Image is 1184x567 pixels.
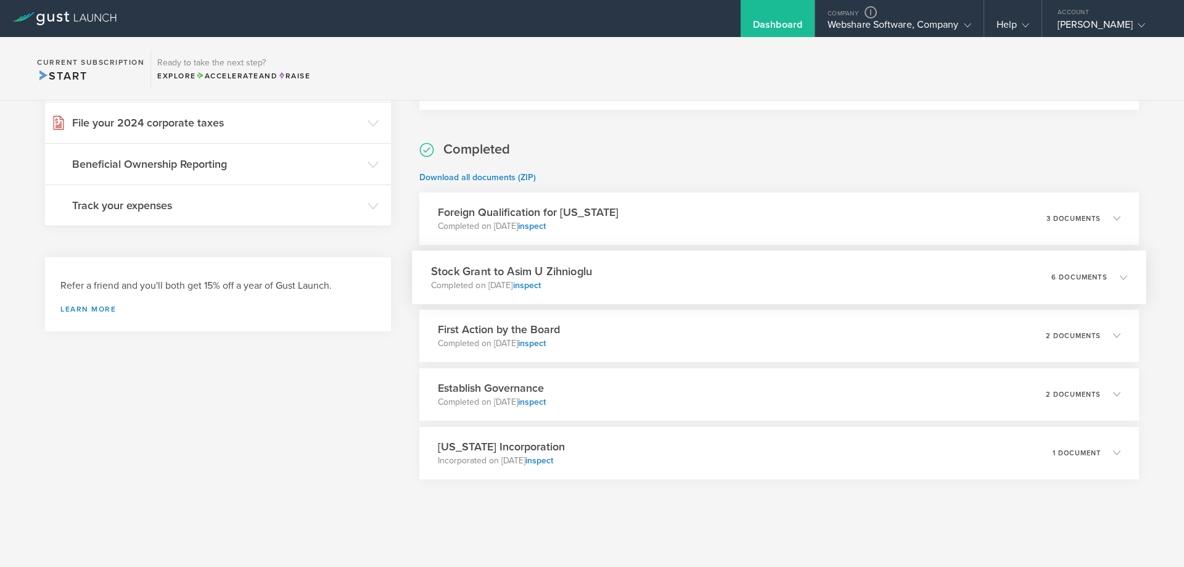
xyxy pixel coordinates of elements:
[1051,273,1108,280] p: 6 documents
[60,305,376,313] a: Learn more
[512,279,541,290] a: inspect
[438,337,560,350] p: Completed on [DATE]
[72,115,361,131] h3: File your 2024 corporate taxes
[438,321,560,337] h3: First Action by the Board
[72,197,361,213] h3: Track your expenses
[1046,333,1101,339] p: 2 documents
[518,338,546,349] a: inspect
[518,221,546,231] a: inspect
[150,49,316,88] div: Ready to take the next step?ExploreAccelerateandRaise
[37,69,87,83] span: Start
[37,59,144,66] h2: Current Subscription
[431,263,592,279] h3: Stock Grant to Asim U Zihnioglu
[438,220,619,233] p: Completed on [DATE]
[438,396,546,408] p: Completed on [DATE]
[438,380,546,396] h3: Establish Governance
[60,279,376,293] h3: Refer a friend and you'll both get 15% off a year of Gust Launch.
[1046,215,1101,222] p: 3 documents
[1046,391,1101,398] p: 2 documents
[753,19,802,37] div: Dashboard
[72,156,361,172] h3: Beneficial Ownership Reporting
[438,455,565,467] p: Incorporated on [DATE]
[277,72,310,80] span: Raise
[1053,450,1101,457] p: 1 document
[196,72,259,80] span: Accelerate
[438,204,619,220] h3: Foreign Qualification for [US_STATE]
[828,19,971,37] div: Webshare Software, Company
[157,70,310,81] div: Explore
[431,279,592,291] p: Completed on [DATE]
[157,59,310,67] h3: Ready to take the next step?
[518,397,546,407] a: inspect
[525,455,553,466] a: inspect
[196,72,278,80] span: and
[443,141,510,159] h2: Completed
[997,19,1029,37] div: Help
[1058,19,1162,37] div: [PERSON_NAME]
[438,439,565,455] h3: [US_STATE] Incorporation
[419,172,536,183] a: Download all documents (ZIP)
[1122,508,1184,567] iframe: Chat Widget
